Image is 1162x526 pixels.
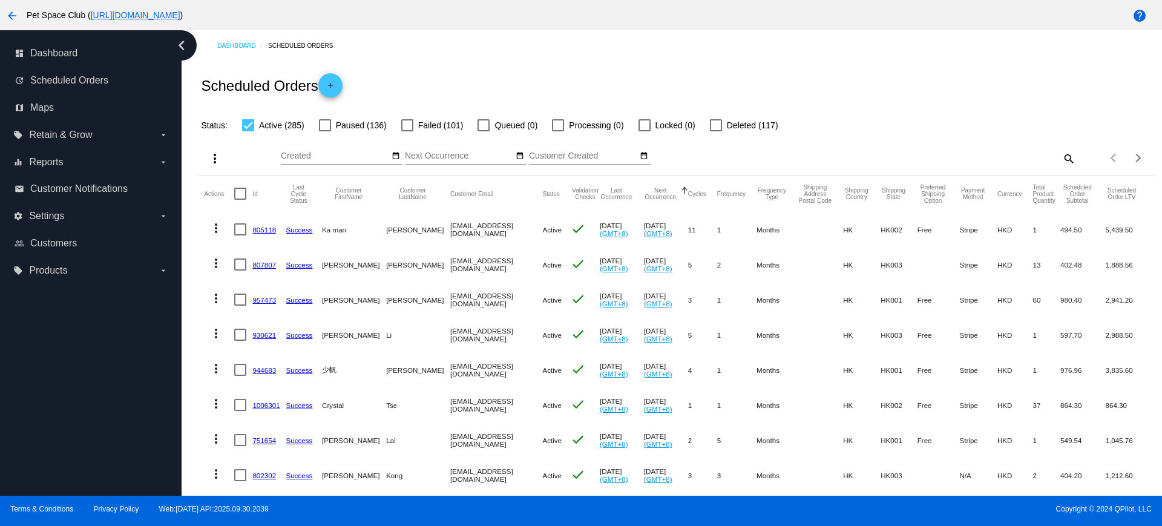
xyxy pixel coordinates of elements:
[542,331,562,339] span: Active
[201,120,228,130] span: Status:
[15,98,168,117] a: map Maps
[209,361,223,376] mat-icon: more_vert
[917,422,960,458] mat-cell: Free
[757,352,798,387] mat-cell: Months
[571,327,585,341] mat-icon: check
[209,467,223,481] mat-icon: more_vert
[843,247,881,282] mat-cell: HK
[997,190,1022,197] button: Change sorting for CurrencyIso
[450,317,542,352] mat-cell: [EMAIL_ADDRESS][DOMAIN_NAME]
[757,247,798,282] mat-cell: Months
[1106,317,1149,352] mat-cell: 2,988.50
[386,187,439,200] button: Change sorting for CustomerLastName
[286,226,313,234] a: Success
[268,36,344,55] a: Scheduled Orders
[286,296,313,304] a: Success
[15,76,24,85] i: update
[881,352,917,387] mat-cell: HK001
[209,396,223,411] mat-icon: more_vert
[600,335,628,343] a: (GMT+8)
[1060,352,1106,387] mat-cell: 976.96
[13,211,23,221] i: settings
[15,179,168,199] a: email Customer Notifications
[15,71,168,90] a: update Scheduled Orders
[5,8,19,23] mat-icon: arrow_back
[843,422,881,458] mat-cell: HK
[843,458,881,493] mat-cell: HK
[571,257,585,271] mat-icon: check
[386,317,450,352] mat-cell: Li
[392,151,400,161] mat-icon: date_range
[1060,184,1095,204] button: Change sorting for Subtotal
[30,183,128,194] span: Customer Notifications
[997,282,1033,317] mat-cell: HKD
[323,81,338,96] mat-icon: add
[959,387,997,422] mat-cell: Stripe
[644,229,672,237] a: (GMT+8)
[757,212,798,247] mat-cell: Months
[386,387,450,422] mat-cell: Tse
[15,103,24,113] i: map
[959,458,997,493] mat-cell: N/A
[386,458,450,493] mat-cell: Kong
[1106,212,1149,247] mat-cell: 5,439.50
[172,36,191,55] i: chevron_left
[542,436,562,444] span: Active
[542,226,562,234] span: Active
[418,118,464,133] span: Failed (101)
[1060,282,1106,317] mat-cell: 980.40
[571,292,585,306] mat-icon: check
[15,238,24,248] i: people_outline
[1106,187,1138,200] button: Change sorting for LifetimeValue
[644,212,688,247] mat-cell: [DATE]
[322,352,386,387] mat-cell: 少帆
[336,118,387,133] span: Paused (136)
[542,472,562,479] span: Active
[881,317,917,352] mat-cell: HK003
[843,282,881,317] mat-cell: HK
[881,387,917,422] mat-cell: HK002
[600,405,628,413] a: (GMT+8)
[30,102,54,113] span: Maps
[322,282,386,317] mat-cell: [PERSON_NAME]
[30,75,108,86] span: Scheduled Orders
[1060,317,1106,352] mat-cell: 597.70
[286,472,313,479] a: Success
[917,352,960,387] mat-cell: Free
[917,317,960,352] mat-cell: Free
[688,282,717,317] mat-cell: 3
[881,282,917,317] mat-cell: HK001
[217,36,268,55] a: Dashboard
[997,387,1033,422] mat-cell: HKD
[644,352,688,387] mat-cell: [DATE]
[1106,387,1149,422] mat-cell: 864.30
[600,422,644,458] mat-cell: [DATE]
[1106,422,1149,458] mat-cell: 1,045.76
[252,401,280,409] a: 1006301
[494,118,537,133] span: Queued (0)
[571,397,585,412] mat-icon: check
[881,247,917,282] mat-cell: HK003
[1032,317,1060,352] mat-cell: 1
[252,296,276,304] a: 957473
[450,458,542,493] mat-cell: [EMAIL_ADDRESS][DOMAIN_NAME]
[10,505,73,513] a: Terms & Conditions
[322,247,386,282] mat-cell: [PERSON_NAME]
[516,151,524,161] mat-icon: date_range
[571,222,585,236] mat-icon: check
[959,212,997,247] mat-cell: Stripe
[997,247,1033,282] mat-cell: HKD
[159,266,168,275] i: arrow_drop_down
[644,387,688,422] mat-cell: [DATE]
[29,211,64,222] span: Settings
[159,157,168,167] i: arrow_drop_down
[688,458,717,493] mat-cell: 3
[1106,247,1149,282] mat-cell: 1,888.56
[1132,8,1147,23] mat-icon: help
[252,190,257,197] button: Change sorting for Id
[322,387,386,422] mat-cell: Crystal
[881,458,917,493] mat-cell: HK003
[688,190,706,197] button: Change sorting for Cycles
[542,296,562,304] span: Active
[717,247,757,282] mat-cell: 2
